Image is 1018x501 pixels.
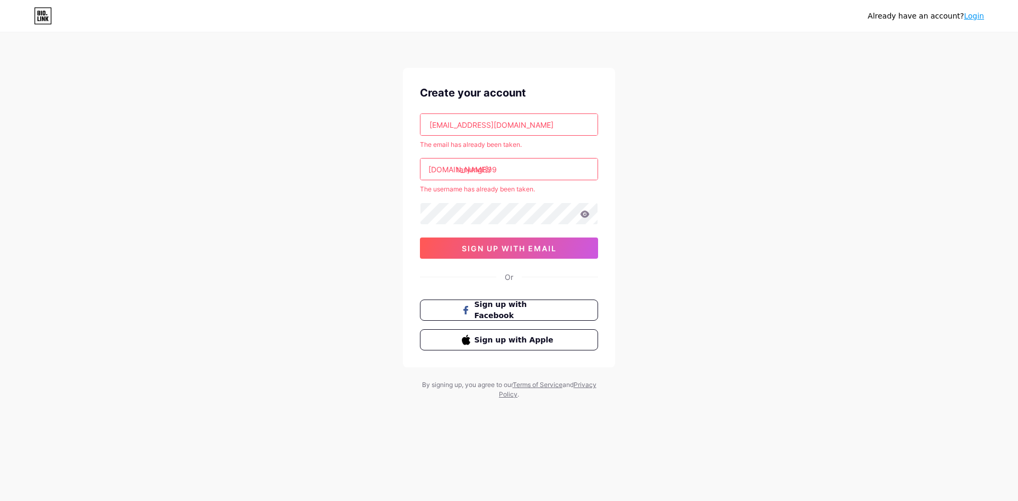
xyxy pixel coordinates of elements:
a: Terms of Service [513,381,563,389]
span: sign up with email [462,244,557,253]
input: Email [420,114,598,135]
div: [DOMAIN_NAME]/ [428,164,491,175]
div: The username has already been taken. [420,184,598,194]
div: By signing up, you agree to our and . [419,380,599,399]
span: Sign up with Facebook [475,299,557,321]
div: Or [505,271,513,283]
a: Login [964,12,984,20]
button: Sign up with Facebook [420,300,598,321]
input: username [420,159,598,180]
span: Sign up with Apple [475,335,557,346]
button: Sign up with Apple [420,329,598,350]
div: Create your account [420,85,598,101]
div: Already have an account? [868,11,984,22]
button: sign up with email [420,238,598,259]
div: The email has already been taken. [420,140,598,150]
